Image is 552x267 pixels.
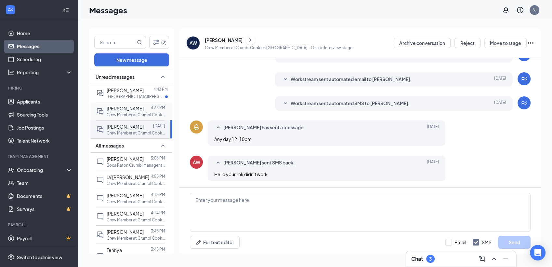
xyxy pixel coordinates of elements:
p: Crew Member at Crumbl Cookies [GEOGRAPHIC_DATA] [107,112,165,118]
div: SJ [532,7,537,13]
span: [PERSON_NAME] [107,192,144,198]
svg: ChatInactive [96,213,104,220]
p: [DATE] [153,123,165,129]
div: Hiring [8,85,71,91]
a: Scheduling [17,53,72,66]
p: 3:45 PM [151,246,165,252]
p: 4:43 PM [153,87,168,92]
span: [DATE] [494,100,506,107]
p: 4:14 PM [151,210,165,216]
span: Workstream sent automated SMS to [PERSON_NAME]. [291,100,410,107]
svg: UserCheck [8,167,14,173]
span: All messages [96,142,124,149]
a: SurveysCrown [17,203,72,216]
span: [PERSON_NAME] [107,87,144,93]
p: 5:06 PM [151,155,165,161]
svg: DoubleChat [96,126,104,133]
svg: DoubleChat [96,107,104,115]
span: [PERSON_NAME] [107,156,144,162]
svg: ChatInactive [96,194,104,202]
input: Search [95,36,136,49]
span: [DATE] [494,76,506,83]
svg: ChatInactive [96,253,104,260]
button: Move to stage [484,38,527,48]
button: Filter (2) [149,36,169,49]
svg: QuestionInfo [516,6,524,14]
p: 4:38 PM [151,105,165,110]
svg: MagnifyingGlass [137,40,142,45]
svg: ComposeMessage [478,255,486,263]
span: [PERSON_NAME] [107,105,144,111]
div: Onboarding [17,167,67,173]
svg: ChevronRight [247,36,254,44]
button: Reject [454,38,480,48]
a: Messages [17,40,72,53]
svg: WorkstreamLogo [520,99,528,107]
a: Job Postings [17,121,72,134]
svg: Minimize [502,255,509,263]
span: [PERSON_NAME] has sent a message [223,124,304,132]
p: 3:46 PM [151,228,165,234]
div: [PERSON_NAME] [205,37,243,43]
span: [PERSON_NAME] [107,211,144,217]
span: [PERSON_NAME] sent SMS back. [223,159,295,167]
svg: DoubleChat [96,231,104,239]
svg: Notifications [502,6,510,14]
div: Team Management [8,154,71,159]
a: Talent Network [17,134,72,147]
svg: ChatInactive [96,158,104,166]
span: [PERSON_NAME] [107,124,144,130]
button: ComposeMessage [477,254,487,264]
svg: Filter [152,38,160,46]
span: Hello your link didn't work [214,171,268,177]
span: [PERSON_NAME] [107,229,144,235]
svg: Pen [195,239,202,246]
a: PayrollCrown [17,232,72,245]
svg: Bell [192,123,200,131]
p: Crew Member at Crumbl Cookies [GEOGRAPHIC_DATA] [107,235,165,241]
p: Crew Member at Crumbl Cookies [GEOGRAPHIC_DATA] [107,181,165,186]
button: Minimize [500,254,511,264]
svg: SmallChevronUp [214,159,222,167]
span: [DATE] [427,159,439,167]
svg: WorkstreamLogo [520,75,528,83]
div: Reporting [17,69,73,76]
h1: Messages [89,5,127,16]
p: 4:15 PM [151,192,165,197]
p: Crew Member at Crumbl Cookies [GEOGRAPHIC_DATA] [107,130,165,136]
div: AW [193,159,200,165]
svg: SmallChevronUp [159,142,167,149]
p: Boca Raton Crumbl Manager at Crumbl Cookies [GEOGRAPHIC_DATA] [107,162,165,168]
p: Crew Member at Crumbl Cookies [GEOGRAPHIC_DATA] - Onsite Interview stage [205,45,352,50]
a: Sourcing Tools [17,108,72,121]
span: Any day 12-10pm [214,136,252,142]
svg: Settings [8,254,14,260]
svg: ChatInactive [96,176,104,184]
p: Crew Member at Crumbl Cookies [GEOGRAPHIC_DATA] [107,199,165,204]
span: [DATE] [427,124,439,132]
span: Unread messages [96,74,135,80]
svg: Ellipses [527,39,534,47]
svg: Analysis [8,69,14,76]
div: Payroll [8,222,71,228]
a: Home [17,27,72,40]
svg: ActiveDoubleChat [96,89,104,97]
p: [GEOGRAPHIC_DATA][PERSON_NAME] (Daytime Shift) at Crumbl Cookies [GEOGRAPHIC_DATA] [107,94,165,99]
h3: Chat [411,255,423,262]
svg: Collapse [63,7,69,13]
p: Crew Member at Crumbl Cookies [GEOGRAPHIC_DATA] [107,217,165,223]
button: Full text editorPen [190,236,240,249]
span: Tehriya [PERSON_NAME] [107,247,144,260]
span: Workstream sent automated email to [PERSON_NAME]. [291,76,412,83]
button: ChevronUp [489,254,499,264]
button: ChevronRight [245,35,255,45]
button: New message [94,53,169,66]
div: Open Intercom Messenger [530,245,545,260]
button: Send [498,236,531,249]
span: Ja’[PERSON_NAME] [107,174,149,180]
p: 4:55 PM [151,174,165,179]
svg: SmallChevronDown [282,76,289,83]
div: Switch to admin view [17,254,62,260]
a: Applicants [17,95,72,108]
svg: WorkstreamLogo [7,7,14,13]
